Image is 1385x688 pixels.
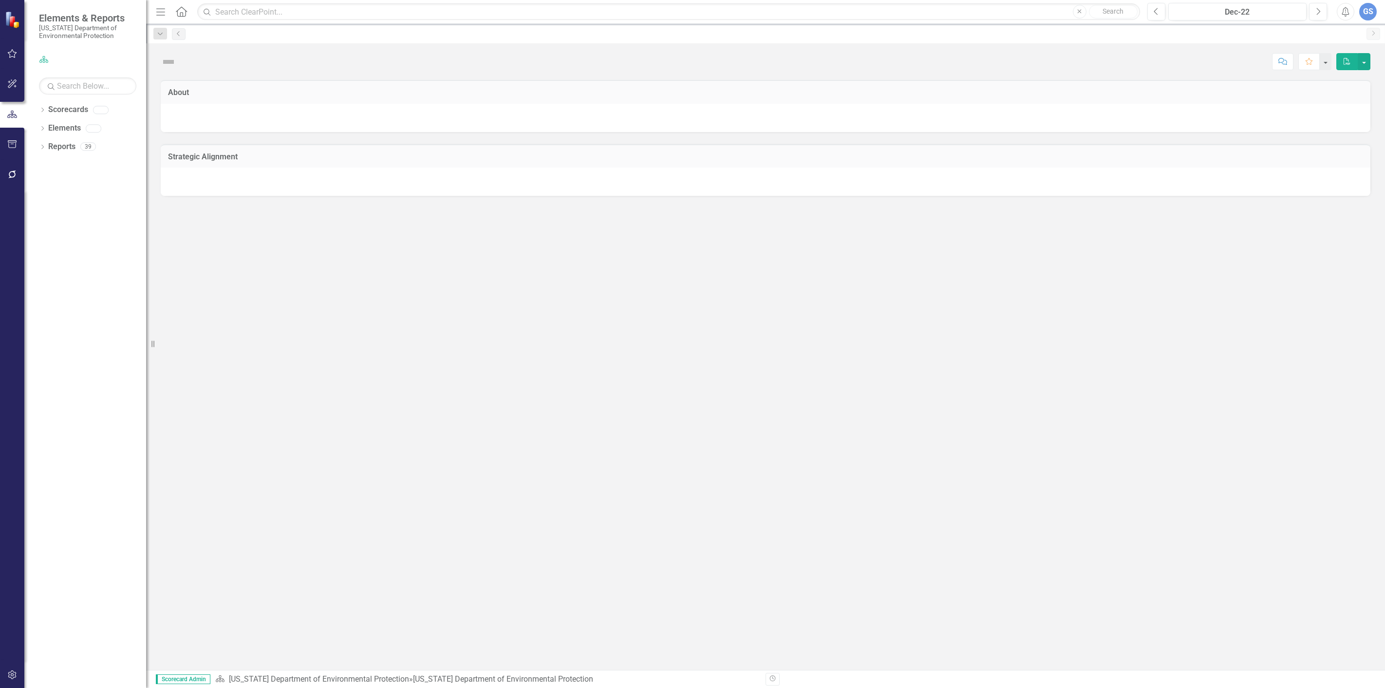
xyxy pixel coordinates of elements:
div: [US_STATE] Department of Environmental Protection [413,674,593,684]
span: Scorecard Admin [156,674,210,684]
input: Search Below... [39,77,136,95]
div: » [215,674,758,685]
a: Scorecards [48,104,88,115]
button: Dec-22 [1168,3,1307,20]
a: [US_STATE] Department of Environmental Protection [229,674,409,684]
span: Search [1103,7,1123,15]
small: [US_STATE] Department of Environmental Protection [39,24,136,40]
img: Not Defined [161,54,176,70]
a: Elements [48,123,81,134]
button: Search [1089,5,1138,19]
h3: About [168,88,1363,97]
a: Reports [48,141,75,153]
input: Search ClearPoint... [197,3,1140,20]
button: GS [1359,3,1377,20]
img: ClearPoint Strategy [4,11,22,28]
div: Dec-22 [1172,6,1303,18]
h3: Strategic Alignment [168,153,1363,161]
span: Elements & Reports [39,12,136,24]
div: 39 [80,143,96,151]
